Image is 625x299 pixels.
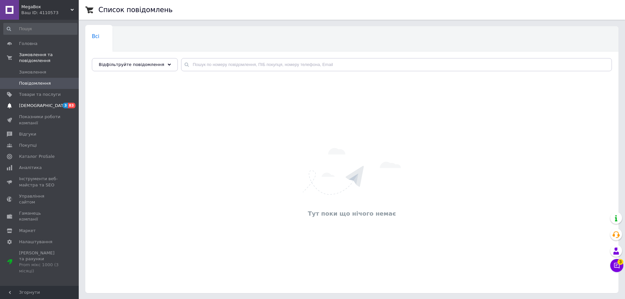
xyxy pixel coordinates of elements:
span: Відгуки [19,131,36,137]
span: Замовлення та повідомлення [19,52,79,64]
span: Налаштування [19,239,52,245]
input: Пошук по номеру повідомлення, ПІБ покупця, номеру телефона, Email [181,58,612,71]
span: Всі [92,33,99,39]
span: Інструменти веб-майстра та SEO [19,176,61,188]
span: Відфільтруйте повідомлення [99,62,164,67]
span: Аналітика [19,165,42,171]
span: MegaBox [21,4,71,10]
span: Головна [19,41,37,47]
span: Повідомлення [19,80,51,86]
div: Ваш ID: 4110573 [21,10,79,16]
span: Маркет [19,228,36,234]
h1: Список повідомлень [98,6,173,14]
span: Товари та послуги [19,92,61,97]
input: Пошук [3,23,77,35]
span: 3 [63,103,68,108]
span: Показники роботи компанії [19,114,61,126]
span: Замовлення [19,69,46,75]
span: Покупці [19,142,37,148]
span: Гаманець компанії [19,210,61,222]
span: Управління сайтом [19,193,61,205]
button: Чат з покупцем3 [610,259,623,272]
span: 83 [68,103,75,108]
span: [DEMOGRAPHIC_DATA] [19,103,68,109]
span: Каталог ProSale [19,154,54,160]
div: Тут поки що нічого немає [89,209,615,218]
span: [PERSON_NAME] та рахунки [19,250,61,274]
div: Prom мікс 1000 (3 місяці) [19,262,61,274]
span: 3 [617,259,623,265]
